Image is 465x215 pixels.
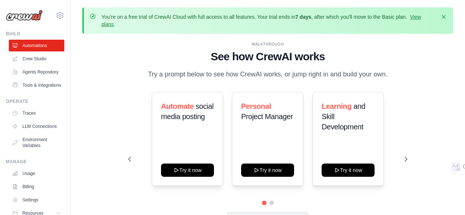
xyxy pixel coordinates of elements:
a: Environment Variables [9,134,64,151]
div: Operate [6,98,64,104]
img: Logo [6,10,43,21]
span: Project Manager [241,112,293,121]
a: Traces [9,107,64,119]
button: Try it now [161,164,214,177]
a: Usage [9,168,64,179]
div: WALKTHROUGH [128,42,407,47]
h1: See how CrewAI works [128,50,407,63]
span: and Skill Development [322,102,365,131]
strong: 7 days [295,14,311,20]
a: Agents Repository [9,66,64,78]
p: Try a prompt below to see how CrewAI works, or jump right in and build your own. [144,69,391,80]
a: Settings [9,194,64,206]
iframe: Chat Widget [428,180,465,215]
div: Build [6,31,64,37]
div: Manage [6,159,64,165]
a: Automations [9,40,64,51]
button: Try it now [241,164,294,177]
p: You're on a free trial of CrewAI Cloud with full access to all features. Your trial ends in , aft... [101,13,436,28]
a: Crew Studio [9,53,64,65]
a: Billing [9,181,64,193]
a: Tools & Integrations [9,79,64,91]
a: LLM Connections [9,121,64,132]
span: Personal [241,102,271,110]
span: Learning [322,102,351,110]
span: social media posting [161,102,214,121]
button: Try it now [322,164,375,177]
span: Automate [161,102,194,110]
